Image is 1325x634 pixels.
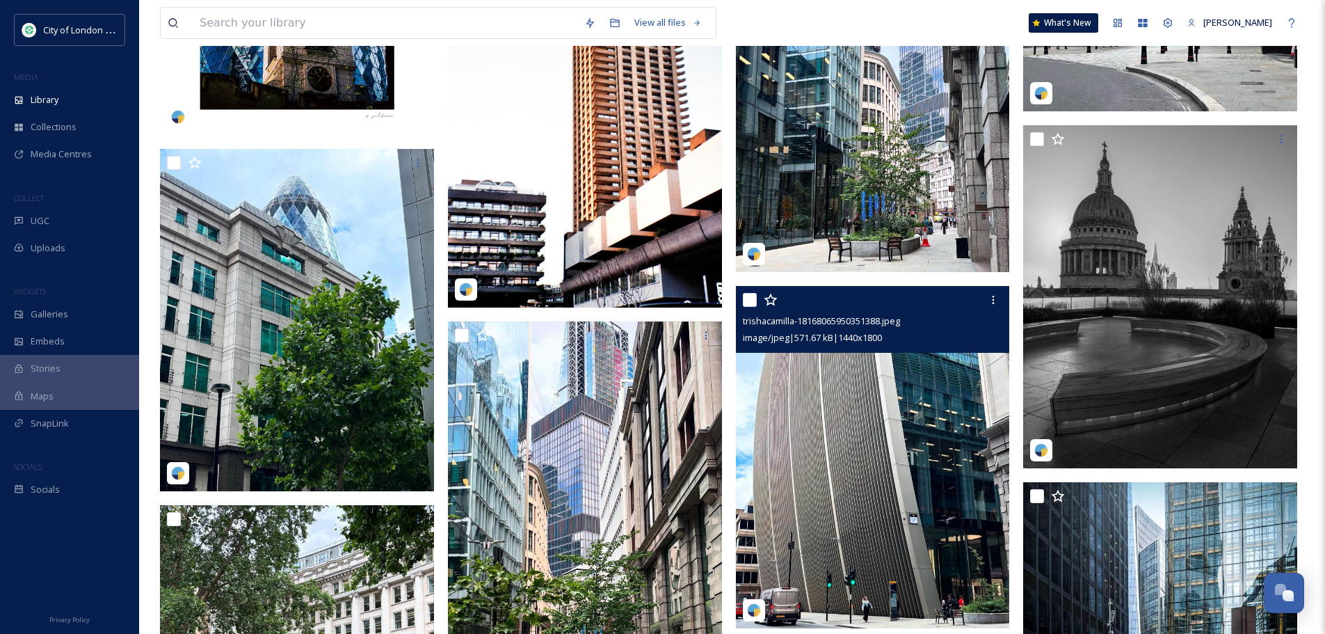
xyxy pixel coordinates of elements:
span: Privacy Policy [49,615,90,624]
span: trishacamilla-18168065950351388.jpeg [743,315,900,327]
span: Collections [31,120,77,134]
button: Open Chat [1264,573,1304,613]
span: WIDGETS [14,286,46,296]
span: SnapLink [31,417,69,430]
a: Privacy Policy [49,610,90,627]
span: Stories [31,362,61,375]
img: thephotocarver-4700385.webp [1023,125,1297,468]
span: Socials [31,483,60,496]
img: trishacamilla-18052553645611229.jpeg [160,149,434,492]
img: snapsea-logo.png [1034,86,1048,100]
span: MEDIA [14,72,38,82]
span: Galleries [31,308,68,321]
img: 354633849_641918134643224_7365946917959491822_n.jpg [22,23,36,37]
span: UGC [31,214,49,228]
img: snapsea-logo.png [171,466,185,480]
span: Uploads [31,241,65,255]
span: City of London Corporation [43,23,155,36]
img: snapsea-logo.png [171,110,185,124]
input: Search your library [193,8,577,38]
span: Embeds [31,335,65,348]
a: View all files [627,9,709,36]
span: image/jpeg | 571.67 kB | 1440 x 1800 [743,331,882,344]
img: snapsea-logo.png [747,603,761,617]
a: [PERSON_NAME] [1180,9,1279,36]
img: trishacamilla-18168065950351388.jpeg [736,286,1010,629]
span: Library [31,93,58,106]
img: snapsea-logo.png [747,247,761,261]
a: What's New [1029,13,1098,33]
span: Maps [31,390,54,403]
img: snapsea-logo.png [459,283,473,296]
span: [PERSON_NAME] [1203,16,1272,29]
img: snapsea-logo.png [1034,443,1048,457]
span: COLLECT [14,193,44,203]
span: SOCIALS [14,461,42,472]
span: Media Centres [31,148,92,161]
